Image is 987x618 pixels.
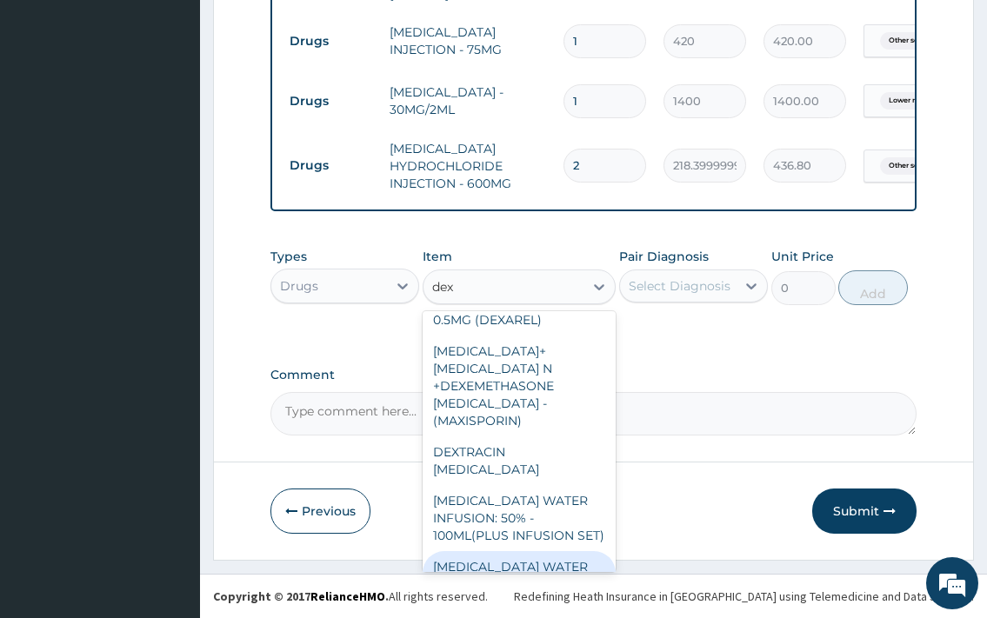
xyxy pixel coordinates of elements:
button: Previous [270,488,370,534]
strong: Copyright © 2017 . [213,588,389,604]
div: DEXTRACIN [MEDICAL_DATA] [423,436,617,485]
label: Item [423,248,452,265]
span: We're online! [101,193,240,369]
button: Add [838,270,908,305]
div: [MEDICAL_DATA] WATER INFUSION: 50% - 100ML(PLUS INFUSION SET) [423,485,617,551]
label: Pair Diagnosis [619,248,709,265]
td: [MEDICAL_DATA] - 30MG/2ML [381,75,555,127]
textarea: Type your message and hit 'Enter' [9,423,331,484]
div: Chat with us now [90,97,292,120]
div: Minimize live chat window [285,9,327,50]
label: Types [270,249,307,264]
td: Drugs [281,150,381,182]
div: Drugs [280,277,318,295]
label: Comment [270,368,916,382]
img: d_794563401_company_1708531726252_794563401 [32,87,70,130]
td: Drugs [281,85,381,117]
td: [MEDICAL_DATA] HYDROCHLORIDE INJECTION - 600MG [381,131,555,201]
div: [MEDICAL_DATA] TABLET - 0.5MG (DEXAREL) [423,287,617,336]
td: Drugs [281,25,381,57]
td: [MEDICAL_DATA] INJECTION - 75MG [381,15,555,67]
div: [MEDICAL_DATA]+[MEDICAL_DATA] N +DEXEMETHASONE [MEDICAL_DATA] - (MAXISPORIN) [423,336,617,436]
a: RelianceHMO [310,588,385,604]
label: Unit Price [771,248,834,265]
footer: All rights reserved. [200,574,987,618]
button: Submit [812,488,917,534]
div: Redefining Heath Insurance in [GEOGRAPHIC_DATA] using Telemedicine and Data Science! [514,588,974,605]
div: Select Diagnosis [629,277,730,295]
